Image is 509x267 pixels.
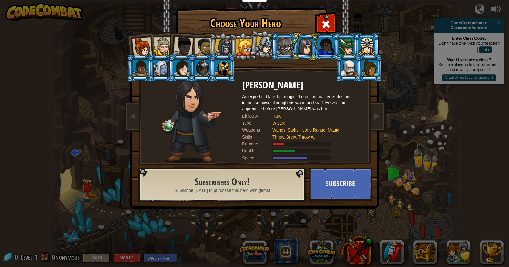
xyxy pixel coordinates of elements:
[335,54,362,82] li: Okar Stompfoot
[272,134,357,140] div: Throw, Brew, Throw At
[168,54,195,82] li: Illia Shieldsmith
[242,141,363,147] div: Deals 83% of listed Wizard weapon damage.
[147,32,174,59] li: Sir Tharin Thunderfist
[138,168,307,202] img: language-selector-background.png
[147,54,174,82] li: Nalfar Cryptor
[242,94,363,112] div: An expert in black hat magic, the potion master wields his immense power through his wand and sta...
[309,168,372,201] button: Subscribe
[229,33,257,60] li: Miss Hushbaum
[162,80,221,163] img: potion-master-pose.png
[242,155,272,161] div: Speed
[242,113,272,119] div: Difficulty
[188,54,215,82] li: Usara Master Wizard
[272,120,357,126] div: Wizard
[125,32,155,61] li: Captain Anya Weston
[242,127,272,133] div: Weapons
[242,155,363,161] div: Moves at 11 meters per second.
[272,127,357,133] div: Wands, Staffs - Long Range, Magic
[152,177,292,187] h2: Subscribers Only!
[312,33,339,60] li: Gordon the Stalwart
[332,33,360,60] li: Naria of the Leaf
[272,113,357,119] div: Hard
[126,54,154,82] li: Arryn Stonewall
[242,120,272,126] div: Type
[242,134,272,140] div: Skills
[209,54,236,82] li: Ritic the Cold
[242,80,363,91] h2: [PERSON_NAME]
[177,17,314,30] h1: Choose Your Hero
[242,148,272,154] div: Health
[175,187,270,193] span: Subscribe [DATE] to purchase this hero with gems!
[353,33,380,60] li: Pender Spellbane
[242,141,272,147] div: Damage
[356,54,383,82] li: Zana Woodheart
[208,32,237,61] li: Amara Arrowhead
[271,33,298,60] li: Senick Steelclaw
[188,32,216,61] li: Alejandro the Duelist
[242,148,363,154] div: Gains 120% of listed Wizard armor health.
[248,29,278,59] li: Hattori Hanzō
[166,31,196,60] li: Lady Ida Justheart
[290,32,319,61] li: Omarn Brewstone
